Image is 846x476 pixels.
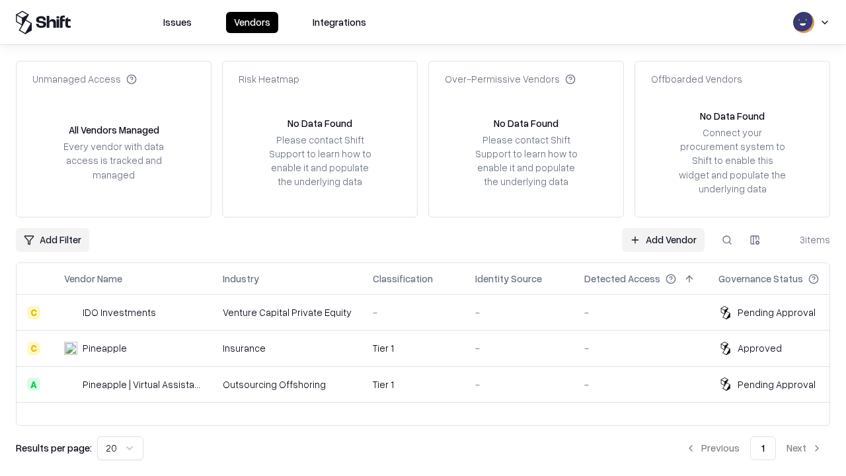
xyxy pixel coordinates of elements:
img: Pineapple | Virtual Assistant Agency [64,377,77,391]
div: Venture Capital Private Equity [223,305,352,319]
div: - [475,305,563,319]
div: Over-Permissive Vendors [445,72,576,86]
div: No Data Found [700,109,765,123]
div: - [584,341,697,355]
div: All Vendors Managed [69,123,159,137]
div: Pending Approval [738,377,816,391]
div: Please contact Shift Support to learn how to enable it and populate the underlying data [265,133,375,189]
div: Unmanaged Access [32,72,137,86]
button: Add Filter [16,228,89,252]
div: IDO Investments [83,305,156,319]
div: Insurance [223,341,352,355]
div: Detected Access [584,272,660,286]
div: C [27,342,40,355]
div: Connect your procurement system to Shift to enable this widget and populate the underlying data [677,126,787,196]
nav: pagination [677,436,830,460]
button: Issues [155,12,200,33]
div: Tier 1 [373,341,454,355]
div: - [475,377,563,391]
div: Risk Heatmap [239,72,299,86]
p: Results per page: [16,441,92,455]
div: - [373,305,454,319]
div: Offboarded Vendors [651,72,742,86]
div: C [27,306,40,319]
img: IDO Investments [64,306,77,319]
div: - [475,341,563,355]
img: Pineapple [64,342,77,355]
button: Vendors [226,12,278,33]
div: Every vendor with data access is tracked and managed [59,139,169,181]
div: Classification [373,272,433,286]
div: A [27,377,40,391]
div: Pineapple [83,341,127,355]
div: Identity Source [475,272,542,286]
div: Approved [738,341,782,355]
div: Outsourcing Offshoring [223,377,352,391]
a: Add Vendor [622,228,705,252]
button: Integrations [305,12,374,33]
button: 1 [750,436,776,460]
div: No Data Found [494,116,558,130]
div: - [584,377,697,391]
div: - [584,305,697,319]
div: Pending Approval [738,305,816,319]
div: Industry [223,272,259,286]
div: Tier 1 [373,377,454,391]
div: Pineapple | Virtual Assistant Agency [83,377,202,391]
div: 3 items [777,233,830,247]
div: No Data Found [288,116,352,130]
div: Vendor Name [64,272,122,286]
div: Please contact Shift Support to learn how to enable it and populate the underlying data [471,133,581,189]
div: Governance Status [718,272,803,286]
